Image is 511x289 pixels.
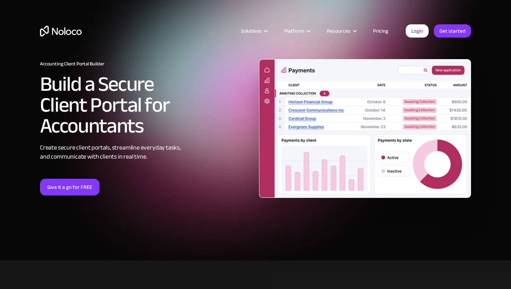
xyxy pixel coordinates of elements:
[40,143,252,161] div: Create secure client portals, streamline everyday tasks, and communicate with clients in real time.
[318,26,364,35] div: Resources
[232,26,275,35] div: Solutions
[40,74,252,136] h2: Build a Secure Client Portal for Accountants
[241,26,261,35] div: Solutions
[275,26,318,35] div: Platform
[284,26,304,35] div: Platform
[364,26,397,35] a: Pricing
[434,24,471,38] a: Get started
[406,24,429,38] a: Login
[40,26,82,37] a: home
[40,179,99,195] a: Give it a go for FREE
[327,26,350,35] div: Resources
